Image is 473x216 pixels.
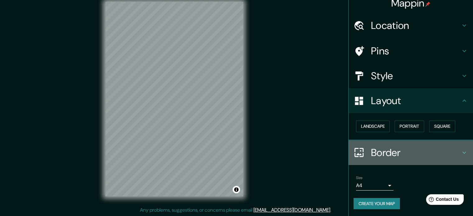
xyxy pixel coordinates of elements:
label: Size [356,175,363,180]
iframe: Help widget launcher [418,192,466,209]
p: Any problems, suggestions, or concerns please email . [140,206,331,214]
div: Layout [349,88,473,113]
h4: Location [371,19,461,32]
button: Create your map [354,198,400,209]
button: Landscape [356,121,390,132]
button: Square [429,121,455,132]
h4: Border [371,146,461,159]
div: Pins [349,39,473,63]
h4: Pins [371,45,461,57]
div: . [331,206,332,214]
div: Border [349,140,473,165]
a: [EMAIL_ADDRESS][DOMAIN_NAME] [253,207,330,213]
h4: Style [371,70,461,82]
div: Location [349,13,473,38]
div: . [332,206,333,214]
div: A4 [356,181,393,191]
button: Portrait [395,121,424,132]
div: Style [349,63,473,88]
canvas: Map [105,2,243,196]
h4: Layout [371,94,461,107]
img: pin-icon.png [425,2,430,7]
button: Toggle attribution [233,186,240,193]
